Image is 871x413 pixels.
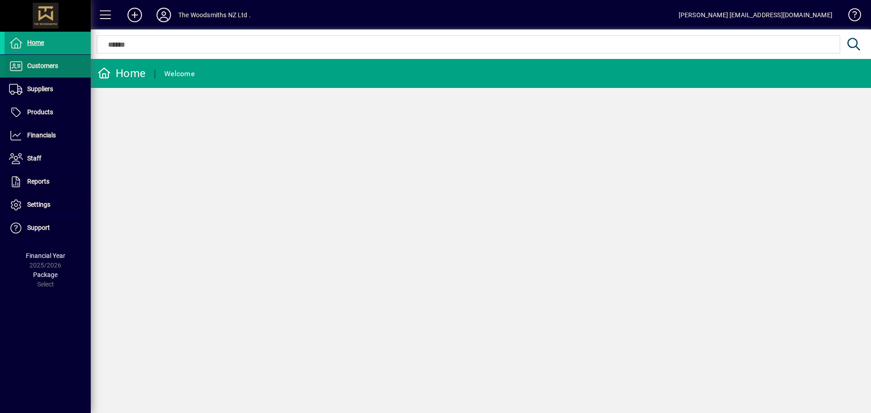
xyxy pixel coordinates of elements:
[27,39,44,46] span: Home
[5,217,91,239] a: Support
[27,108,53,116] span: Products
[5,101,91,124] a: Products
[26,252,65,259] span: Financial Year
[149,7,178,23] button: Profile
[5,78,91,101] a: Suppliers
[164,67,195,81] div: Welcome
[5,147,91,170] a: Staff
[5,55,91,78] a: Customers
[842,2,860,31] a: Knowledge Base
[27,62,58,69] span: Customers
[27,178,49,185] span: Reports
[5,124,91,147] a: Financials
[5,194,91,216] a: Settings
[27,224,50,231] span: Support
[98,66,146,81] div: Home
[27,201,50,208] span: Settings
[5,170,91,193] a: Reports
[178,8,251,22] div: The Woodsmiths NZ Ltd .
[27,131,56,139] span: Financials
[120,7,149,23] button: Add
[679,8,832,22] div: [PERSON_NAME] [EMAIL_ADDRESS][DOMAIN_NAME]
[27,85,53,92] span: Suppliers
[33,271,58,278] span: Package
[27,155,41,162] span: Staff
